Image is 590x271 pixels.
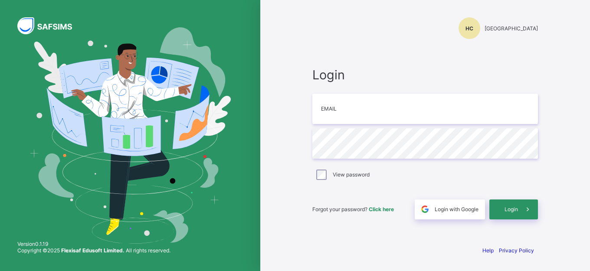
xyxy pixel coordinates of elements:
img: SAFSIMS Logo [17,17,82,34]
a: Privacy Policy [499,247,534,254]
span: HC [465,25,473,32]
img: google.396cfc9801f0270233282035f929180a.svg [420,204,430,214]
span: Forgot your password? [312,206,394,212]
span: Login [312,67,538,82]
span: [GEOGRAPHIC_DATA] [485,25,538,32]
strong: Flexisaf Edusoft Limited. [61,247,125,254]
img: Hero Image [29,27,231,244]
a: Help [482,247,494,254]
span: Login with Google [435,206,479,212]
a: Click here [369,206,394,212]
label: View password [333,171,370,178]
span: Copyright © 2025 All rights reserved. [17,247,170,254]
span: Login [505,206,518,212]
span: Version 0.1.19 [17,241,170,247]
